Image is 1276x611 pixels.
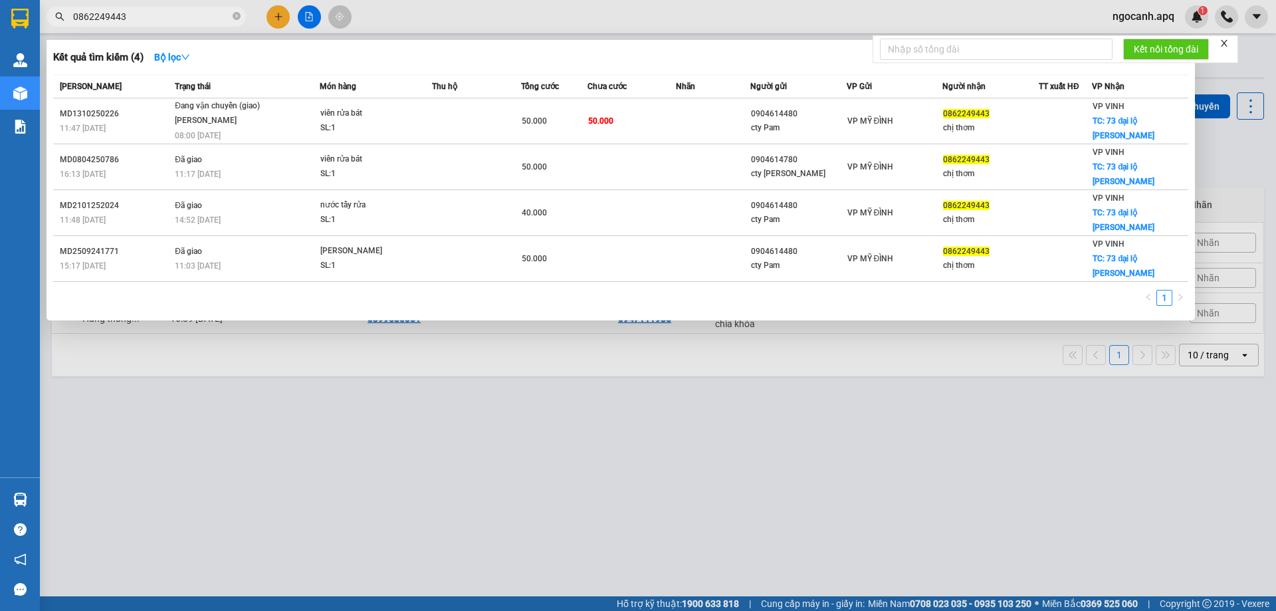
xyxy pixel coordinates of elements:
input: Tìm tên, số ĐT hoặc mã đơn [73,9,230,24]
span: TC: 73 đại lộ [PERSON_NAME] [1093,254,1154,278]
button: right [1172,290,1188,306]
span: 11:03 [DATE] [175,261,221,271]
div: chị thơm [943,121,1038,135]
span: close [1220,39,1229,48]
span: 14:52 [DATE] [175,215,221,225]
span: left [1144,293,1152,301]
li: Previous Page [1140,290,1156,306]
span: TT xuất HĐ [1039,82,1079,91]
span: Chưa cước [587,82,627,91]
span: VP Gửi [847,82,872,91]
button: left [1140,290,1156,306]
span: 0862249443 [943,155,990,164]
strong: Bộ lọc [154,52,190,62]
div: cty [PERSON_NAME] [751,167,846,181]
span: Thu hộ [432,82,457,91]
span: Tổng cước [521,82,559,91]
div: SL: 1 [320,167,420,182]
div: SL: 1 [320,259,420,273]
span: VP VINH [1093,102,1124,111]
span: TC: 73 đại lộ [PERSON_NAME] [1093,116,1154,140]
img: warehouse-icon [13,53,27,67]
div: cty Pam [751,121,846,135]
span: 16:13 [DATE] [60,170,106,179]
span: 0862249443 [943,109,990,118]
span: VP VINH [1093,239,1124,249]
span: VP MỸ ĐÌNH [847,116,894,126]
img: warehouse-icon [13,493,27,507]
div: 0904614480 [751,199,846,213]
span: [PERSON_NAME] [60,82,122,91]
span: VP MỸ ĐÌNH [847,208,894,217]
span: Kết nối tổng đài [1134,42,1198,57]
span: question-circle [14,523,27,536]
div: 0904614780 [751,153,846,167]
span: 0862249443 [943,247,990,256]
div: viên rửa bát [320,106,420,121]
span: 15:17 [DATE] [60,261,106,271]
span: Đã giao [175,247,202,256]
div: cty Pam [751,213,846,227]
div: [PERSON_NAME] [175,114,274,128]
span: notification [14,553,27,566]
span: Đã giao [175,155,202,164]
span: 11:17 [DATE] [175,170,221,179]
span: VP MỸ ĐÌNH [847,162,894,172]
span: VP Nhận [1092,82,1124,91]
div: chị thơm [943,167,1038,181]
span: VP MỸ ĐÌNH [847,254,894,263]
div: SL: 1 [320,213,420,227]
span: message [14,583,27,596]
div: 0904614480 [751,245,846,259]
span: 08:00 [DATE] [175,131,221,140]
span: VP VINH [1093,193,1124,203]
input: Nhập số tổng đài [880,39,1113,60]
div: SL: 1 [320,121,420,136]
span: right [1176,293,1184,301]
a: 1 [1157,291,1172,305]
span: Người gửi [750,82,787,91]
span: close-circle [233,12,241,20]
span: Đã giao [175,201,202,210]
span: down [181,53,190,62]
div: chị thơm [943,259,1038,273]
span: TC: 73 đại lộ [PERSON_NAME] [1093,162,1154,186]
div: 0904614480 [751,107,846,121]
span: 11:47 [DATE] [60,124,106,133]
img: solution-icon [13,120,27,134]
span: 50.000 [522,162,547,172]
li: 1 [1156,290,1172,306]
div: MD0804250786 [60,153,171,167]
div: nước tẩy rửa [320,198,420,213]
button: Bộ lọcdown [144,47,201,68]
span: 11:48 [DATE] [60,215,106,225]
span: 50.000 [522,116,547,126]
div: cty Pam [751,259,846,273]
span: Người nhận [942,82,986,91]
span: Nhãn [676,82,695,91]
div: viên rửa bát [320,152,420,167]
div: MD2101252024 [60,199,171,213]
div: [PERSON_NAME] [320,244,420,259]
span: 50.000 [588,116,613,126]
span: 0862249443 [943,201,990,210]
div: MD1310250226 [60,107,171,121]
span: 50.000 [522,254,547,263]
span: 40.000 [522,208,547,217]
span: close-circle [233,11,241,23]
div: MD2509241771 [60,245,171,259]
div: chị thơm [943,213,1038,227]
button: Kết nối tổng đài [1123,39,1209,60]
span: Trạng thái [175,82,211,91]
div: Đang vận chuyển (giao) [175,99,274,114]
img: logo-vxr [11,9,29,29]
h3: Kết quả tìm kiếm ( 4 ) [53,51,144,64]
span: TC: 73 đại lộ [PERSON_NAME] [1093,208,1154,232]
span: Món hàng [320,82,356,91]
img: warehouse-icon [13,86,27,100]
li: Next Page [1172,290,1188,306]
span: search [55,12,64,21]
span: VP VINH [1093,148,1124,157]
